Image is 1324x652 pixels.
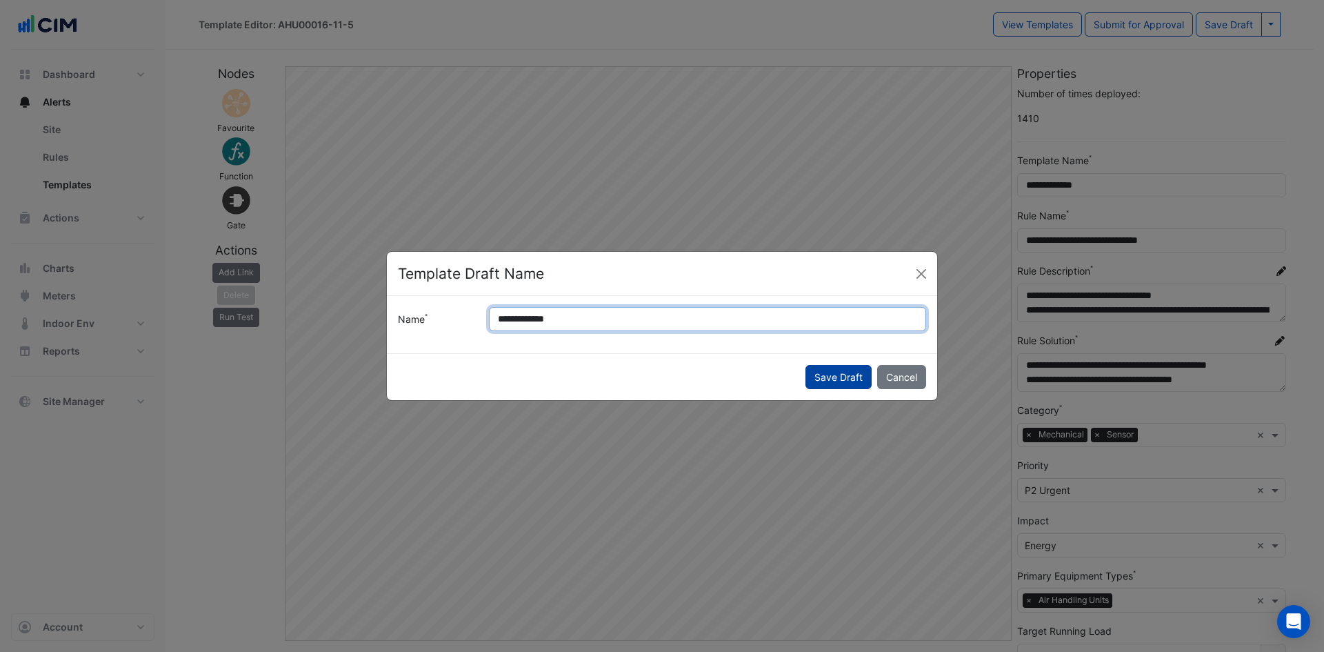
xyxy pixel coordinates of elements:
[877,365,926,389] button: Cancel
[390,307,481,331] label: Name
[1277,605,1310,638] div: Open Intercom Messenger
[398,263,544,285] h4: Template Draft Name
[805,365,872,389] button: Save Draft
[911,264,932,284] button: Close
